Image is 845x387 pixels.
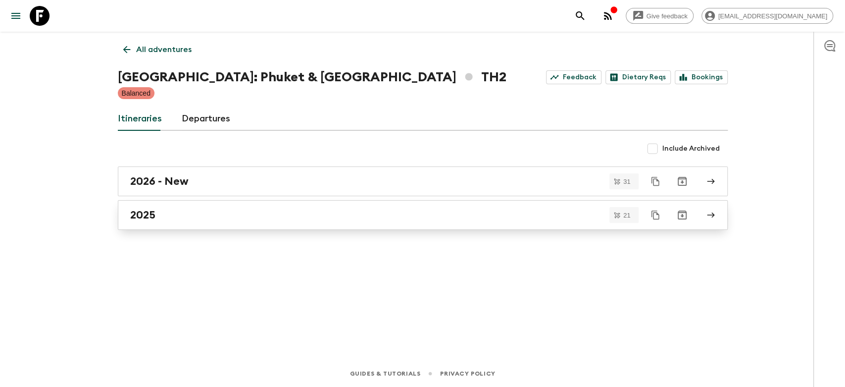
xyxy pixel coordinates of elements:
[672,171,692,191] button: Archive
[182,107,230,131] a: Departures
[672,205,692,225] button: Archive
[701,8,833,24] div: [EMAIL_ADDRESS][DOMAIN_NAME]
[122,88,150,98] p: Balanced
[662,144,720,154] span: Include Archived
[713,12,833,20] span: [EMAIL_ADDRESS][DOMAIN_NAME]
[118,166,728,196] a: 2026 - New
[626,8,694,24] a: Give feedback
[118,40,197,59] a: All adventures
[118,107,162,131] a: Itineraries
[605,70,671,84] a: Dietary Reqs
[349,368,420,379] a: Guides & Tutorials
[546,70,601,84] a: Feedback
[130,175,189,188] h2: 2026 - New
[617,178,636,185] span: 31
[136,44,192,55] p: All adventures
[675,70,728,84] a: Bookings
[646,206,664,224] button: Duplicate
[646,172,664,190] button: Duplicate
[440,368,495,379] a: Privacy Policy
[130,209,155,221] h2: 2025
[641,12,693,20] span: Give feedback
[118,67,506,87] h1: [GEOGRAPHIC_DATA]: Phuket & [GEOGRAPHIC_DATA] TH2
[570,6,590,26] button: search adventures
[118,200,728,230] a: 2025
[617,212,636,219] span: 21
[6,6,26,26] button: menu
